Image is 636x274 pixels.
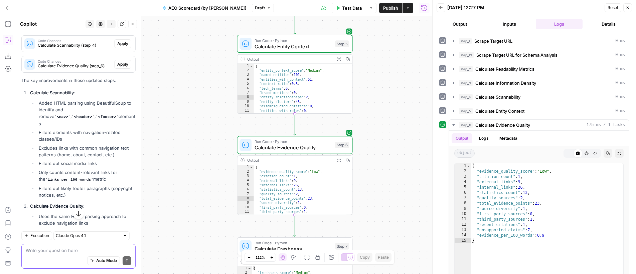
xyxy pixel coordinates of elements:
[37,185,136,198] li: Filters out likely footer paragraphs (copyright notices, etc.)
[455,233,471,238] div: 14
[45,178,93,182] code: links_per_100_words
[237,136,352,215] div: Run Code · PythonCalculate Evidence QualityStep 6Output{ "evidence_quality_score":"Low", "citatio...
[375,253,391,262] button: Paste
[38,42,112,48] span: Calculate Scannability (step_4)
[455,217,471,222] div: 11
[247,56,332,62] div: Output
[459,38,472,44] span: step_1
[455,201,471,206] div: 8
[449,64,629,74] button: 0 ms
[237,196,254,201] div: 8
[615,108,625,114] span: 0 ms
[454,149,475,158] span: object
[37,169,136,183] li: Only counts content-relevant links for the metric
[335,243,349,250] div: Step 7
[54,115,70,119] code: <nav>
[20,21,84,27] div: Copilot
[255,240,332,246] span: Run Code · Python
[237,82,254,86] div: 5
[255,43,332,50] span: Calculate Entity Context
[72,115,95,119] code: <header>
[475,133,493,143] button: Logs
[294,13,296,34] g: Edge from step_4 to step_5
[30,89,136,96] p: :
[237,174,254,178] div: 3
[237,205,254,210] div: 10
[237,201,254,205] div: 9
[449,50,629,60] button: 0 ms
[605,3,621,12] button: Reset
[237,187,254,192] div: 6
[455,163,471,169] div: 1
[255,5,265,11] span: Draft
[486,19,533,29] button: Inputs
[459,108,473,114] span: step_5
[237,210,254,214] div: 11
[38,63,112,69] span: Calculate Evidence Quality (step_6)
[37,129,136,142] li: Filters elements with navigation-related classes/IDs
[96,258,117,264] span: Auto Mode
[378,254,389,260] span: Paste
[237,113,254,117] div: 12
[455,185,471,190] div: 5
[459,122,473,128] span: step_6
[117,61,128,67] span: Apply
[237,95,254,99] div: 8
[249,64,253,68] span: Toggle code folding, rows 1 through 13
[114,60,131,69] button: Apply
[247,157,332,163] div: Output
[615,80,625,86] span: 0 ms
[585,19,632,29] button: Details
[449,78,629,88] button: 0 ms
[437,19,483,29] button: Output
[449,106,629,116] button: 0 ms
[237,68,254,73] div: 2
[237,266,252,271] div: 1
[38,60,112,63] span: Code Changes
[114,39,131,48] button: Apply
[459,66,473,72] span: step_2
[475,66,534,72] span: Calculate Readability Metrics
[608,5,618,11] span: Reset
[475,80,536,86] span: Calculate Information Density
[615,94,625,100] span: 0 ms
[455,206,471,211] div: 9
[587,122,625,128] span: 175 ms / 1 tasks
[449,92,629,102] button: 0 ms
[237,165,254,169] div: 1
[237,86,254,91] div: 6
[476,52,558,58] span: Scrape Target URL for Schema Analysis
[21,231,52,240] button: Execution
[237,64,254,68] div: 1
[87,256,120,265] button: Auto Mode
[249,165,253,169] span: Toggle code folding, rows 1 through 15
[255,37,332,43] span: Run Code · Python
[117,41,128,47] span: Apply
[96,115,119,119] code: <footer>
[237,35,352,114] div: Run Code · PythonCalculate Entity ContextStep 5Output{ "entity_context_score":"Medium", "named_en...
[360,254,370,260] span: Copy
[449,36,629,46] button: 0 ms
[248,266,252,271] span: Toggle code folding, rows 1 through 9
[455,195,471,201] div: 7
[255,245,332,252] span: Calculate Freshness
[56,232,120,239] input: Claude Opus 4.1
[495,133,521,143] button: Metadata
[455,222,471,227] div: 12
[237,100,254,104] div: 9
[37,213,136,226] li: Uses the same HTML parsing approach to exclude navigation links
[455,211,471,217] div: 10
[237,77,254,82] div: 4
[237,214,254,219] div: 12
[342,5,362,11] span: Test Data
[475,94,520,100] span: Calculate Scannability
[379,3,402,13] button: Publish
[459,52,474,58] span: step_13
[37,160,136,167] li: Filters out social media links
[357,253,372,262] button: Copy
[455,238,471,243] div: 15
[335,142,349,148] div: Step 6
[255,139,332,145] span: Run Code · Python
[467,163,470,169] span: Toggle code folding, rows 1 through 15
[30,203,136,210] p: :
